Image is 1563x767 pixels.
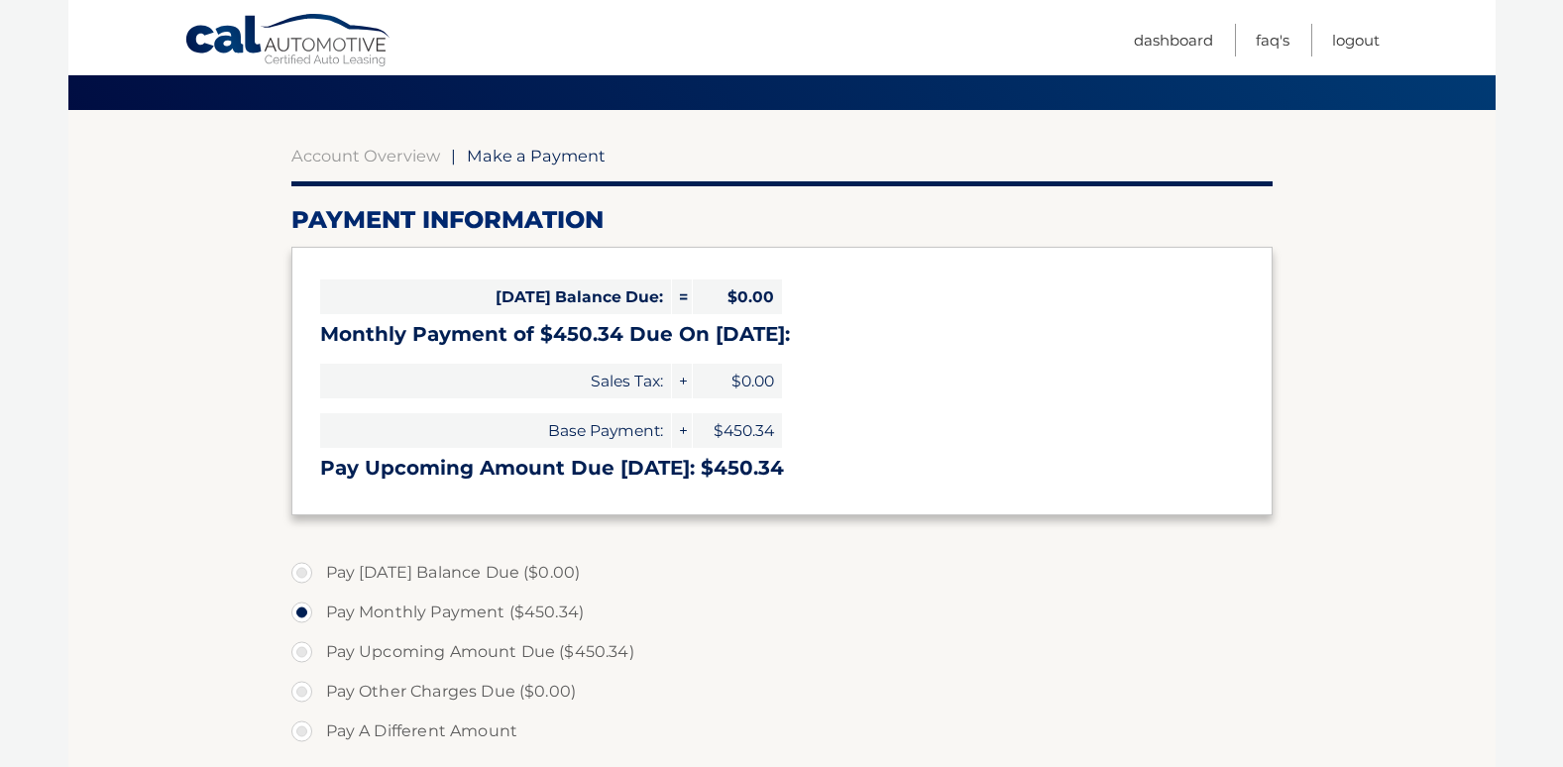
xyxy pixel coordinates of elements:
[1332,24,1380,56] a: Logout
[320,456,1244,481] h3: Pay Upcoming Amount Due [DATE]: $450.34
[672,364,692,398] span: +
[320,364,671,398] span: Sales Tax:
[291,593,1273,632] label: Pay Monthly Payment ($450.34)
[291,205,1273,235] h2: Payment Information
[451,146,456,165] span: |
[1134,24,1213,56] a: Dashboard
[291,553,1273,593] label: Pay [DATE] Balance Due ($0.00)
[467,146,606,165] span: Make a Payment
[1256,24,1289,56] a: FAQ's
[291,146,440,165] a: Account Overview
[693,413,782,448] span: $450.34
[672,279,692,314] span: =
[320,413,671,448] span: Base Payment:
[291,712,1273,751] label: Pay A Different Amount
[291,632,1273,672] label: Pay Upcoming Amount Due ($450.34)
[320,322,1244,347] h3: Monthly Payment of $450.34 Due On [DATE]:
[693,279,782,314] span: $0.00
[184,13,392,70] a: Cal Automotive
[291,672,1273,712] label: Pay Other Charges Due ($0.00)
[320,279,671,314] span: [DATE] Balance Due:
[693,364,782,398] span: $0.00
[672,413,692,448] span: +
